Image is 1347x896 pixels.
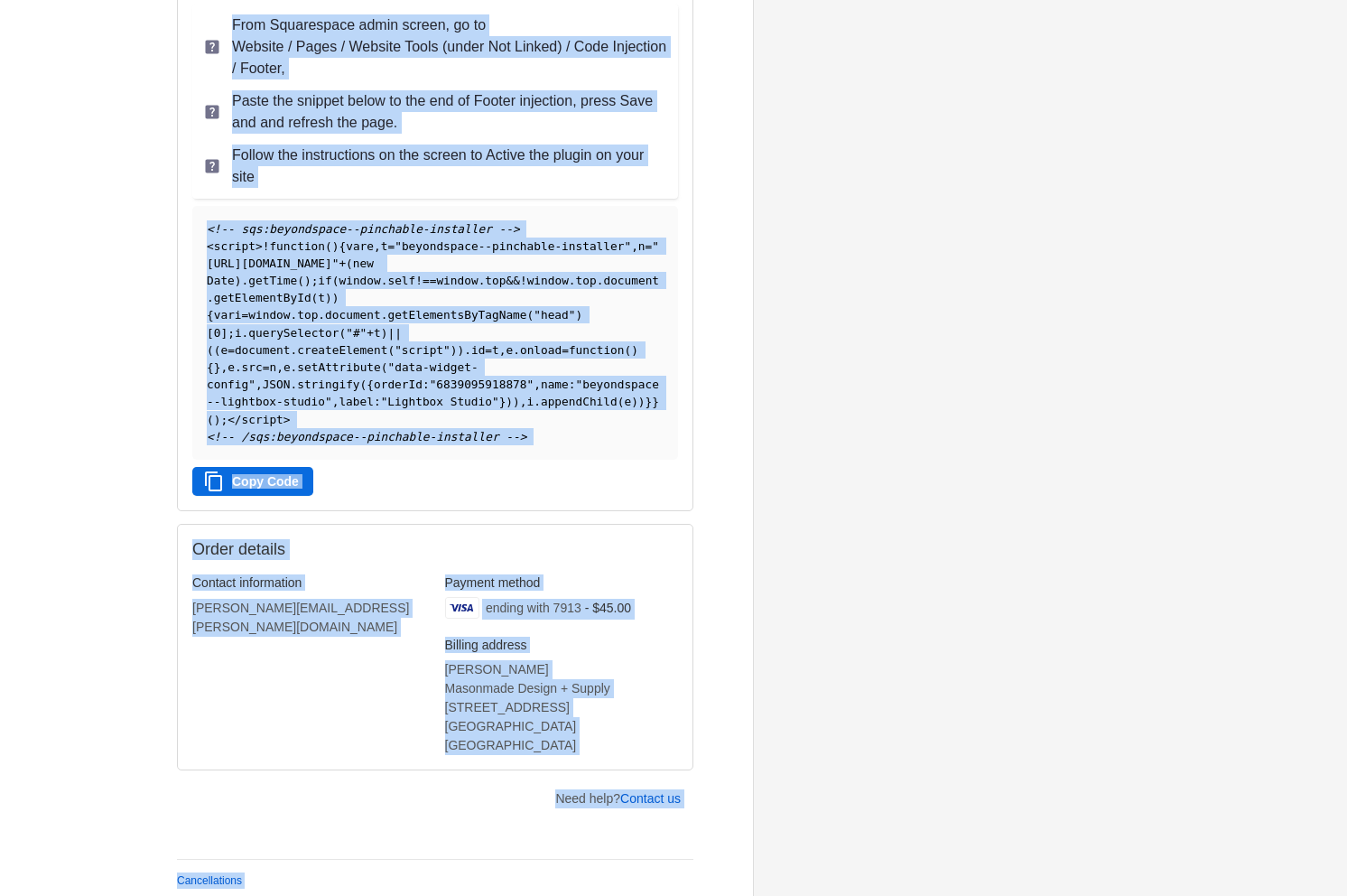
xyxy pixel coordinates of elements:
[569,378,576,391] span: :
[325,239,332,253] span: (
[235,326,242,340] span: i
[436,274,478,287] span: window
[646,395,653,408] span: }
[381,274,388,287] span: .
[207,308,214,322] span: {
[395,239,631,253] span: "beyondspace--pinchable-installer"
[631,343,638,357] span: )
[527,308,534,322] span: (
[387,308,526,322] span: getElementsByTagName
[620,791,681,806] a: Contact us
[228,360,235,374] span: e
[220,413,228,426] span: ;
[248,274,297,287] span: getTime
[228,326,235,340] span: ;
[346,239,367,253] span: var
[297,360,380,374] span: setAttribute
[332,395,339,408] span: ,
[263,378,291,391] span: JSON
[232,14,667,79] p: From Squarespace admin screen, go to Website / Pages / Website Tools (under Not Linked) / Code In...
[207,239,214,253] span: <
[395,343,451,357] span: "script"
[478,274,486,287] span: .
[597,274,604,287] span: .
[603,274,659,287] span: document
[207,291,214,304] span: .
[207,239,659,270] span: "[URL][DOMAIN_NAME]"
[214,413,221,426] span: )
[534,378,541,391] span: ,
[631,395,638,408] span: )
[387,274,415,287] span: self
[415,274,436,287] span: !==
[228,413,241,426] span: </
[387,326,401,340] span: ||
[367,326,374,340] span: +
[585,601,631,615] span: - $45.00
[346,326,367,340] span: "#"
[339,239,346,253] span: {
[235,308,242,322] span: i
[353,257,374,270] span: new
[534,308,575,322] span: "head"
[192,467,313,496] button: Copy Code
[207,430,526,443] span: <!-- /sqs:beyondspace--pinchable-installer -->
[506,274,519,287] span: &&
[485,274,506,287] span: top
[339,326,346,340] span: (
[207,326,214,340] span: [
[464,343,471,357] span: .
[269,239,325,253] span: function
[214,326,221,340] span: 0
[192,601,409,634] bdo: [PERSON_NAME][EMAIL_ADDRESS][PERSON_NAME][DOMAIN_NAME]
[242,360,263,374] span: src
[325,308,381,322] span: document
[534,395,541,408] span: .
[513,395,520,408] span: )
[248,326,339,340] span: querySelector
[423,378,430,391] span: :
[646,239,653,253] span: =
[220,343,228,357] span: e
[255,378,263,391] span: ,
[381,239,388,253] span: t
[248,308,290,322] span: window
[311,274,319,287] span: ;
[527,274,569,287] span: window
[445,574,679,591] h3: Payment method
[242,308,249,322] span: =
[381,360,388,374] span: (
[177,874,242,887] a: Cancellations
[492,343,499,357] span: t
[318,308,325,322] span: .
[520,343,562,357] span: onload
[374,239,381,253] span: ,
[430,378,534,391] span: "6839095918878"
[471,343,485,357] span: id
[228,343,235,357] span: =
[232,145,667,188] p: Follow the instructions on the screen to Active the plugin on your site
[520,395,527,408] span: ,
[214,360,221,374] span: }
[562,343,569,357] span: =
[618,395,625,408] span: (
[214,308,235,322] span: var
[283,360,291,374] span: e
[318,274,331,287] span: if
[192,574,426,591] h3: Contact information
[242,274,249,287] span: .
[346,257,353,270] span: (
[499,343,506,357] span: ,
[339,257,346,270] span: +
[311,291,319,304] span: (
[332,274,339,287] span: (
[499,395,506,408] span: }
[339,395,374,408] span: label
[291,308,298,322] span: .
[506,395,513,408] span: )
[520,274,527,287] span: !
[220,326,228,340] span: ]
[387,343,395,357] span: (
[367,378,374,391] span: {
[207,343,214,357] span: (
